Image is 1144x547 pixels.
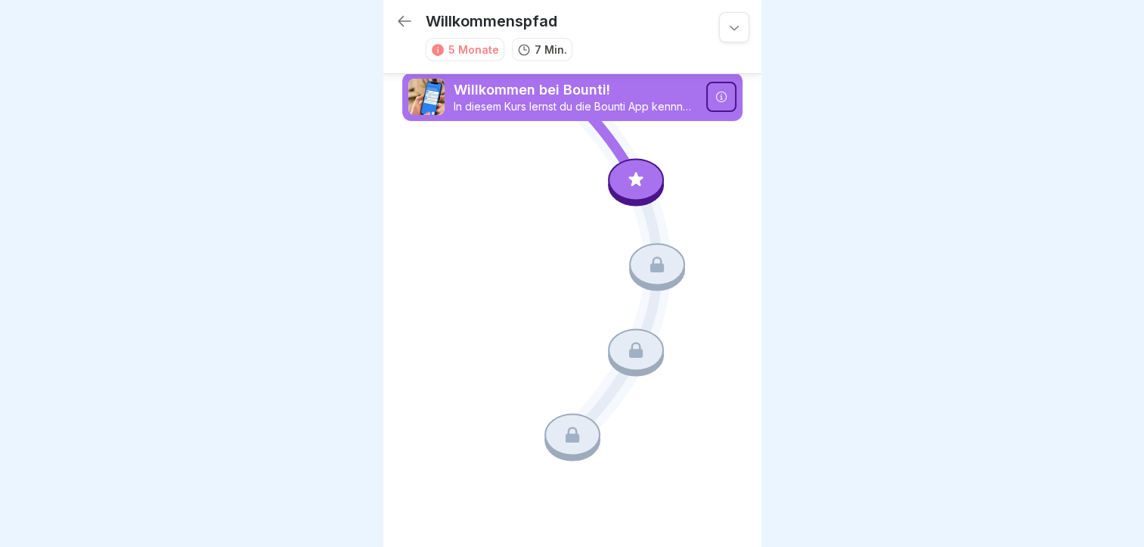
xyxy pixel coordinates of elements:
p: In diesem Kurs lernst du die Bounti App kennnen. [454,100,697,113]
div: 5 Monate [448,42,499,57]
p: Willkommen bei Bounti! [454,80,697,100]
p: Willkommenspfad [426,12,557,30]
img: xh3bnih80d1pxcetv9zsuevg.png [408,79,445,115]
p: 7 Min. [535,42,567,57]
